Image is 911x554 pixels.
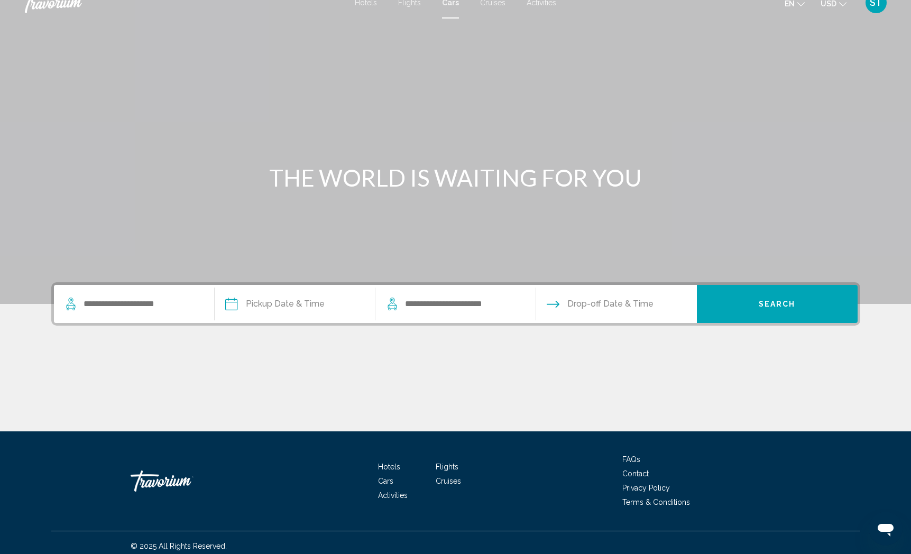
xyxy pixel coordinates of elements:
a: Activities [378,491,408,500]
a: Privacy Policy [622,484,670,492]
a: Cruises [436,477,461,485]
button: Search [697,285,858,323]
iframe: Button to launch messaging window [869,512,903,546]
div: Search widget [54,285,858,323]
span: Drop-off Date & Time [567,297,654,311]
button: Pickup date [225,285,325,323]
h1: THE WORLD IS WAITING FOR YOU [257,164,654,191]
a: Flights [436,463,458,471]
a: Terms & Conditions [622,498,690,506]
button: Drop-off date [547,285,654,323]
a: Contact [622,469,649,478]
span: © 2025 All Rights Reserved. [131,542,227,550]
a: Cars [378,477,393,485]
a: FAQs [622,455,640,464]
span: Search [759,300,796,309]
a: Hotels [378,463,400,471]
a: Travorium [131,465,236,497]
